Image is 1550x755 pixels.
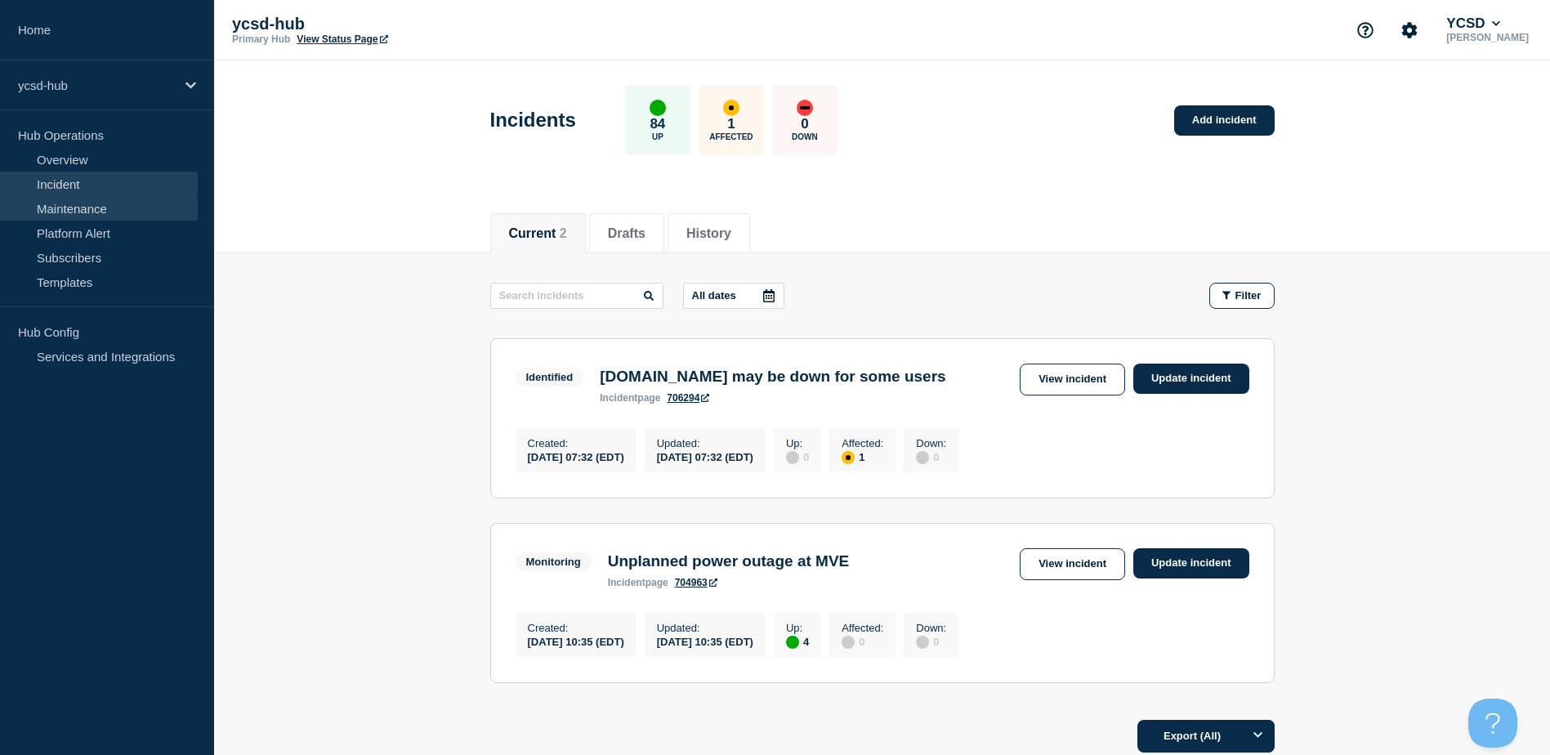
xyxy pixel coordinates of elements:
[1133,548,1249,579] a: Update incident
[916,636,929,649] div: disabled
[727,116,735,132] p: 1
[608,577,645,588] span: incident
[1348,13,1382,47] button: Support
[18,78,175,92] p: ycsd-hub
[842,437,883,449] p: Affected :
[650,116,665,132] p: 84
[560,226,567,240] span: 2
[916,437,946,449] p: Down :
[1392,13,1427,47] button: Account settings
[842,636,855,649] div: disabled
[842,451,855,464] div: affected
[1443,32,1532,43] p: [PERSON_NAME]
[1235,289,1262,302] span: Filter
[657,622,753,634] p: Updated :
[600,368,945,386] h3: [DOMAIN_NAME] may be down for some users
[675,577,717,588] a: 704963
[786,449,809,464] div: 0
[1020,548,1125,580] a: View incident
[1443,16,1503,32] button: YCSD
[1133,364,1249,394] a: Update incident
[842,634,883,649] div: 0
[528,449,624,463] div: [DATE] 07:32 (EDT)
[509,226,567,241] button: Current 2
[608,577,668,588] p: page
[916,451,929,464] div: disabled
[686,226,731,241] button: History
[516,368,584,386] span: Identified
[1020,364,1125,395] a: View incident
[786,437,809,449] p: Up :
[650,100,666,116] div: up
[916,449,946,464] div: 0
[1242,720,1275,753] button: Options
[490,283,663,309] input: Search incidents
[709,132,753,141] p: Affected
[528,634,624,648] div: [DATE] 10:35 (EDT)
[1209,283,1275,309] button: Filter
[667,392,709,404] a: 706294
[842,622,883,634] p: Affected :
[786,636,799,649] div: up
[792,132,818,141] p: Down
[657,437,753,449] p: Updated :
[608,552,850,570] h3: Unplanned power outage at MVE
[842,449,883,464] div: 1
[916,634,946,649] div: 0
[232,34,290,45] p: Primary Hub
[528,622,624,634] p: Created :
[528,437,624,449] p: Created :
[516,552,592,571] span: Monitoring
[801,116,808,132] p: 0
[916,622,946,634] p: Down :
[723,100,739,116] div: affected
[600,392,637,404] span: incident
[692,289,736,302] p: All dates
[600,392,660,404] p: page
[490,109,576,132] h1: Incidents
[1468,699,1517,748] iframe: Help Scout Beacon - Open
[786,634,809,649] div: 4
[652,132,663,141] p: Up
[657,634,753,648] div: [DATE] 10:35 (EDT)
[1137,720,1275,753] button: Export (All)
[608,226,645,241] button: Drafts
[1174,105,1275,136] a: Add incident
[657,449,753,463] div: [DATE] 07:32 (EDT)
[786,622,809,634] p: Up :
[786,451,799,464] div: disabled
[232,15,559,34] p: ycsd-hub
[797,100,813,116] div: down
[297,34,387,45] a: View Status Page
[683,283,784,309] button: All dates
